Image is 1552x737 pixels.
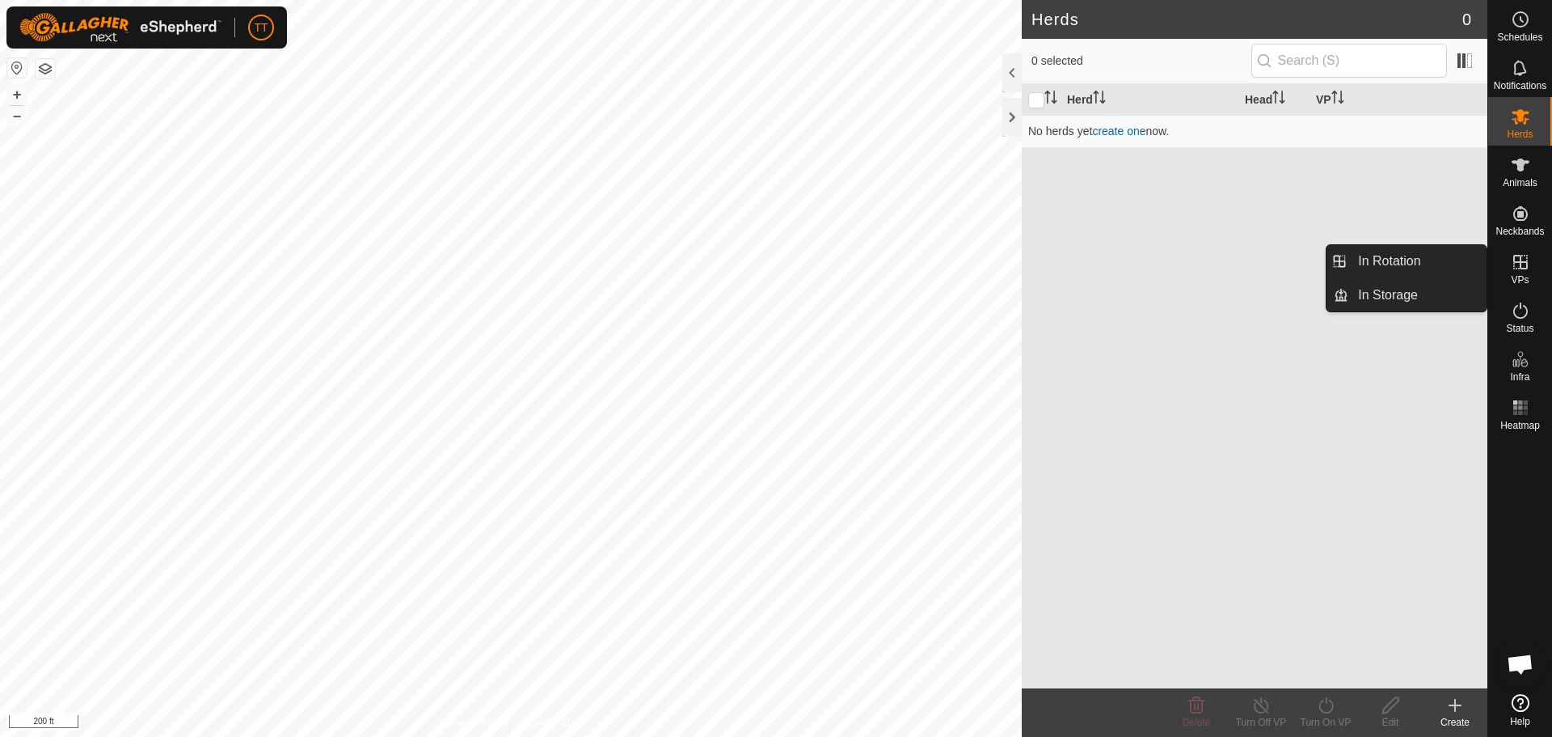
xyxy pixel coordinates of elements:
[1510,372,1529,382] span: Infra
[1500,421,1540,430] span: Heatmap
[1093,93,1106,106] p-sorticon: Activate to sort
[254,19,268,36] span: TT
[1044,93,1057,106] p-sorticon: Activate to sort
[1022,115,1487,147] td: No herds yet now.
[1309,84,1487,116] th: VP
[1238,84,1309,116] th: Head
[1031,53,1251,70] span: 0 selected
[1092,125,1145,138] a: create one
[7,58,27,78] button: Reset Map
[1331,93,1344,106] p-sorticon: Activate to sort
[1326,245,1487,277] li: In Rotation
[19,13,221,42] img: Gallagher Logo
[36,59,55,78] button: Map Layers
[1510,717,1530,726] span: Help
[1183,717,1211,728] span: Delete
[1496,640,1545,688] a: Open chat
[1503,178,1537,188] span: Animals
[1031,10,1462,29] h2: Herds
[1507,129,1533,139] span: Herds
[1497,32,1542,42] span: Schedules
[447,716,508,731] a: Privacy Policy
[1326,279,1487,311] li: In Storage
[527,716,575,731] a: Contact Us
[1348,245,1487,277] a: In Rotation
[1358,252,1420,271] span: In Rotation
[1494,81,1546,91] span: Notifications
[1229,715,1293,730] div: Turn Off VP
[1511,275,1529,285] span: VPs
[1061,84,1238,116] th: Herd
[1272,93,1285,106] p-sorticon: Activate to sort
[1358,286,1418,305] span: In Storage
[1506,324,1533,333] span: Status
[1251,44,1447,78] input: Search (S)
[1423,715,1487,730] div: Create
[1488,688,1552,733] a: Help
[1293,715,1358,730] div: Turn On VP
[1495,227,1544,236] span: Neckbands
[1462,7,1471,32] span: 0
[1348,279,1487,311] a: In Storage
[1358,715,1423,730] div: Edit
[7,106,27,125] button: –
[7,85,27,104] button: +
